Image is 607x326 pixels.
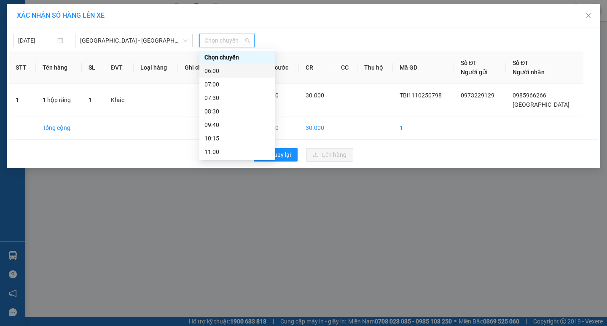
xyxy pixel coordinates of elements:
[204,34,250,47] span: Chọn chuyến
[204,93,270,102] div: 07:30
[461,92,494,99] span: 0973229129
[306,148,353,162] button: uploadLên hàng
[270,150,291,159] span: Quay lại
[357,51,393,84] th: Thu hộ
[134,51,177,84] th: Loại hàng
[577,4,600,28] button: Close
[36,51,82,84] th: Tên hàng
[9,84,36,116] td: 1
[334,51,357,84] th: CC
[585,12,592,19] span: close
[513,69,545,75] span: Người nhận
[254,148,298,162] button: rollbackQuay lại
[24,30,103,53] span: 14 [PERSON_NAME], [PERSON_NAME]
[513,92,546,99] span: 0985966266
[204,120,270,129] div: 09:40
[17,11,105,19] span: XÁC NHẬN SỐ HÀNG LÊN XE
[178,51,215,84] th: Ghi chú
[204,66,270,75] div: 06:00
[461,69,488,75] span: Người gửi
[183,38,188,43] span: down
[82,51,104,84] th: SL
[299,51,334,84] th: CR
[393,116,454,140] td: 1
[253,51,299,84] th: Tổng cước
[204,134,270,143] div: 10:15
[306,92,324,99] span: 30.000
[6,34,15,40] span: Gửi
[204,53,270,62] div: Chọn chuyến
[513,101,569,108] span: [GEOGRAPHIC_DATA]
[26,57,66,64] span: -
[18,5,109,11] strong: CÔNG TY VẬN TẢI ĐỨC TRƯỞNG
[49,12,78,19] strong: HOTLINE :
[204,147,270,156] div: 11:00
[36,84,82,116] td: 1 hộp răng
[24,22,27,29] span: -
[9,51,36,84] th: STT
[513,59,529,66] span: Số ĐT
[80,34,188,47] span: Hà Nội - Thái Thụy (45 chỗ)
[393,51,454,84] th: Mã GD
[104,84,134,116] td: Khác
[199,51,275,64] div: Chọn chuyến
[299,116,334,140] td: 30.000
[89,97,92,103] span: 1
[461,59,477,66] span: Số ĐT
[24,30,103,53] span: VP [PERSON_NAME] -
[253,116,299,140] td: 30.000
[204,107,270,116] div: 08:30
[204,80,270,89] div: 07:00
[400,92,442,99] span: TBi1110250798
[36,116,82,140] td: Tổng cộng
[104,51,134,84] th: ĐVT
[28,57,66,64] span: 0965033094
[18,36,56,45] input: 12/10/2025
